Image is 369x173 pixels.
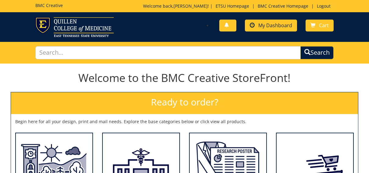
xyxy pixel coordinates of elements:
a: BMC Creative Homepage [255,3,311,9]
a: Logout [314,3,334,9]
img: ETSU logo [35,17,114,37]
a: [PERSON_NAME] [174,3,208,9]
span: My Dashboard [258,22,292,29]
span: Cart [319,22,329,29]
h5: BMC Creative [35,3,63,8]
h1: Welcome to the BMC Creative StoreFront! [11,72,358,84]
a: ETSU Homepage [213,3,252,9]
p: Welcome back, ! | | | [143,3,334,9]
a: My Dashboard [245,20,297,31]
input: Search... [35,46,301,59]
button: Search [300,46,334,59]
h2: Ready to order? [11,92,358,114]
p: Begin here for all your design, print and mail needs. Explore the base categories below or click ... [15,119,354,125]
a: Cart [306,20,334,31]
